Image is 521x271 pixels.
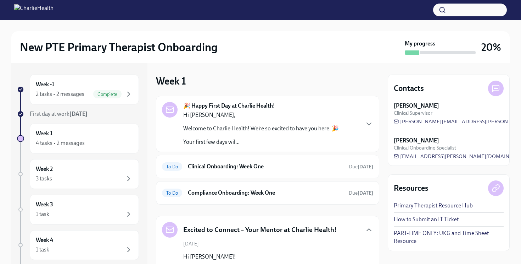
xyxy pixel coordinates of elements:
[36,81,54,88] h6: Week -1
[358,190,373,196] strong: [DATE]
[188,163,343,170] h6: Clinical Onboarding: Week One
[156,75,186,87] h3: Week 1
[183,138,339,146] p: Your first few days wil...
[36,90,84,98] div: 2 tasks • 2 messages
[394,83,424,94] h4: Contacts
[17,75,139,104] a: Week -12 tasks • 2 messagesComplete
[481,41,501,54] h3: 20%
[93,92,122,97] span: Complete
[36,210,49,218] div: 1 task
[183,102,275,110] strong: 🎉 Happy First Day at Charlie Health!
[17,110,139,118] a: First day at work[DATE]
[14,4,54,16] img: CharlieHealth
[20,40,218,54] h2: New PTE Primary Therapist Onboarding
[36,201,53,208] h6: Week 3
[405,40,435,48] strong: My progress
[30,110,88,117] span: First day at work
[17,124,139,153] a: Week 14 tasks • 2 messages
[162,161,373,172] a: To DoClinical Onboarding: Week OneDue[DATE]
[349,190,373,196] span: October 18th, 2025 10:00
[17,195,139,224] a: Week 31 task
[69,110,88,117] strong: [DATE]
[36,130,52,137] h6: Week 1
[183,111,339,119] p: Hi [PERSON_NAME],
[183,125,339,132] p: Welcome to Charlie Health! We’re so excited to have you here. 🎉
[17,230,139,260] a: Week 41 task
[349,190,373,196] span: Due
[36,246,49,254] div: 1 task
[36,236,53,244] h6: Week 4
[394,229,504,245] a: PART-TIME ONLY: UKG and Time Sheet Resource
[36,139,85,147] div: 4 tasks • 2 messages
[162,187,373,199] a: To DoCompliance Onboarding: Week OneDue[DATE]
[188,189,343,197] h6: Compliance Onboarding: Week One
[394,145,456,151] span: Clinical Onboarding Specialist
[162,164,182,169] span: To Do
[358,164,373,170] strong: [DATE]
[394,137,439,145] strong: [PERSON_NAME]
[183,253,362,261] p: Hi [PERSON_NAME]!
[394,202,473,210] a: Primary Therapist Resource Hub
[394,102,439,110] strong: [PERSON_NAME]
[36,165,53,173] h6: Week 2
[36,175,52,183] div: 3 tasks
[162,190,182,196] span: To Do
[394,216,459,223] a: How to Submit an IT Ticket
[349,164,373,170] span: Due
[183,225,337,234] h5: Excited to Connect – Your Mentor at Charlie Health!
[394,110,432,116] span: Clinical Supervisor
[17,159,139,189] a: Week 23 tasks
[183,240,199,247] span: [DATE]
[394,183,428,194] h4: Resources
